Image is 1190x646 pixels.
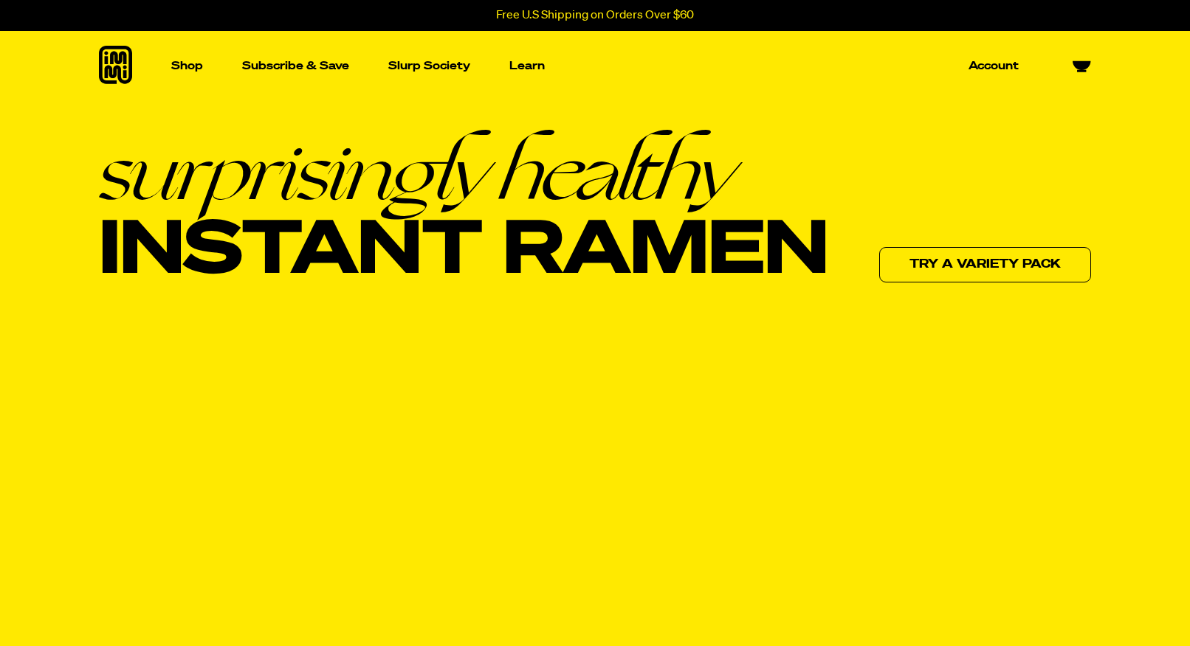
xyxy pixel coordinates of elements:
p: Subscribe & Save [242,60,349,72]
p: Slurp Society [388,60,470,72]
a: Try a variety pack [879,247,1091,282]
p: Account [969,60,1019,72]
p: Learn [509,60,545,72]
p: Free U.S Shipping on Orders Over $60 [496,9,694,22]
a: Learn [503,31,551,101]
em: surprisingly healthy [99,131,828,212]
a: Slurp Society [382,55,476,77]
h1: Instant Ramen [99,131,828,293]
a: Shop [165,31,209,101]
a: Subscribe & Save [236,55,355,77]
a: Account [963,55,1025,77]
nav: Main navigation [165,31,1025,101]
p: Shop [171,60,203,72]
